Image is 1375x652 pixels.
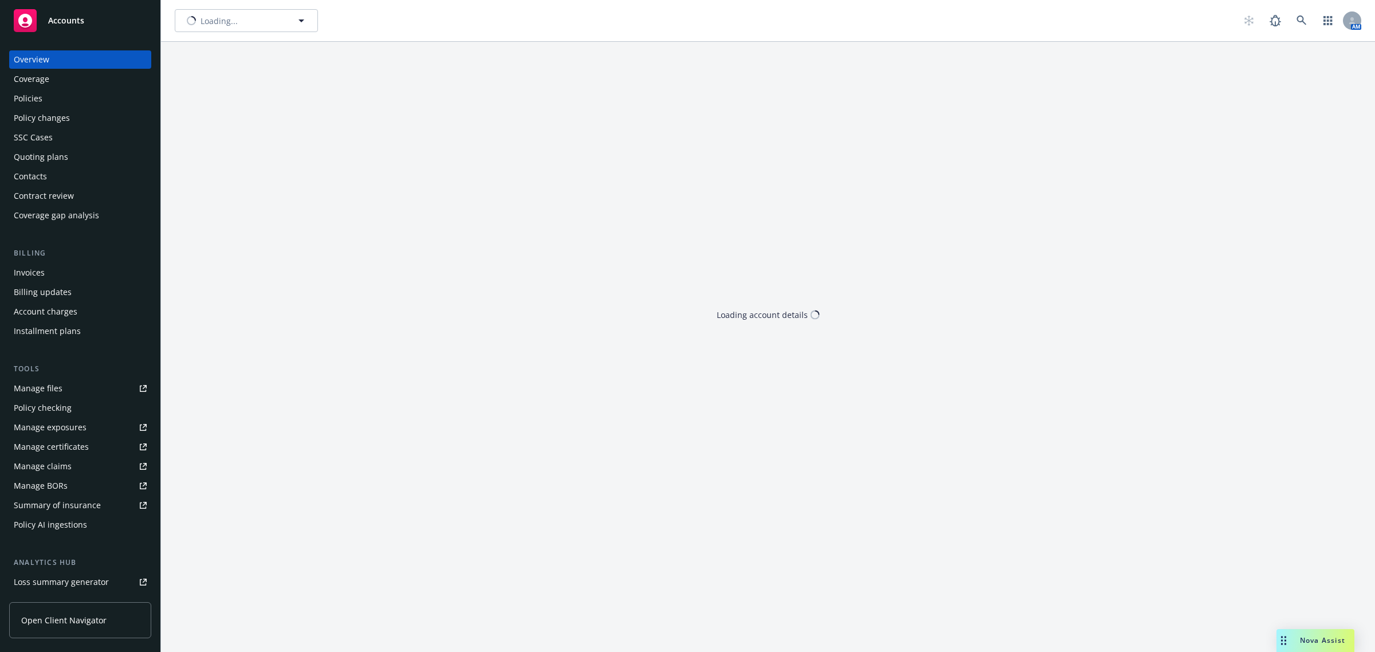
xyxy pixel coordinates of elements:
a: Policy AI ingestions [9,516,151,534]
a: Manage certificates [9,438,151,456]
div: Manage BORs [14,477,68,495]
a: Search [1290,9,1313,32]
span: Nova Assist [1300,635,1345,645]
span: Loading... [201,15,238,27]
a: Accounts [9,5,151,37]
a: Invoices [9,264,151,282]
a: Account charges [9,303,151,321]
a: Coverage [9,70,151,88]
div: Policies [14,89,42,108]
div: Overview [14,50,49,69]
a: Manage files [9,379,151,398]
a: Policies [9,89,151,108]
div: Analytics hub [9,557,151,568]
a: Switch app [1317,9,1339,32]
div: Billing [9,248,151,259]
div: Loss summary generator [14,573,109,591]
div: Billing updates [14,283,72,301]
div: Policy checking [14,399,72,417]
div: Account charges [14,303,77,321]
div: Loading account details [717,309,808,321]
div: Manage exposures [14,418,87,437]
a: Policy changes [9,109,151,127]
a: Installment plans [9,322,151,340]
div: Contract review [14,187,74,205]
a: Quoting plans [9,148,151,166]
div: Installment plans [14,322,81,340]
a: Contract review [9,187,151,205]
div: Drag to move [1276,629,1291,652]
div: SSC Cases [14,128,53,147]
div: Coverage [14,70,49,88]
a: Manage exposures [9,418,151,437]
a: SSC Cases [9,128,151,147]
a: Contacts [9,167,151,186]
div: Tools [9,363,151,375]
div: Policy AI ingestions [14,516,87,534]
div: Manage certificates [14,438,89,456]
a: Manage claims [9,457,151,476]
button: Nova Assist [1276,629,1354,652]
a: Policy checking [9,399,151,417]
a: Loss summary generator [9,573,151,591]
span: Accounts [48,16,84,25]
a: Manage BORs [9,477,151,495]
span: Open Client Navigator [21,614,107,626]
a: Summary of insurance [9,496,151,514]
button: Loading... [175,9,318,32]
div: Manage claims [14,457,72,476]
a: Billing updates [9,283,151,301]
div: Manage files [14,379,62,398]
div: Contacts [14,167,47,186]
a: Start snowing [1237,9,1260,32]
a: Report a Bug [1264,9,1287,32]
div: Coverage gap analysis [14,206,99,225]
div: Policy changes [14,109,70,127]
div: Invoices [14,264,45,282]
div: Quoting plans [14,148,68,166]
a: Overview [9,50,151,69]
div: Summary of insurance [14,496,101,514]
a: Coverage gap analysis [9,206,151,225]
